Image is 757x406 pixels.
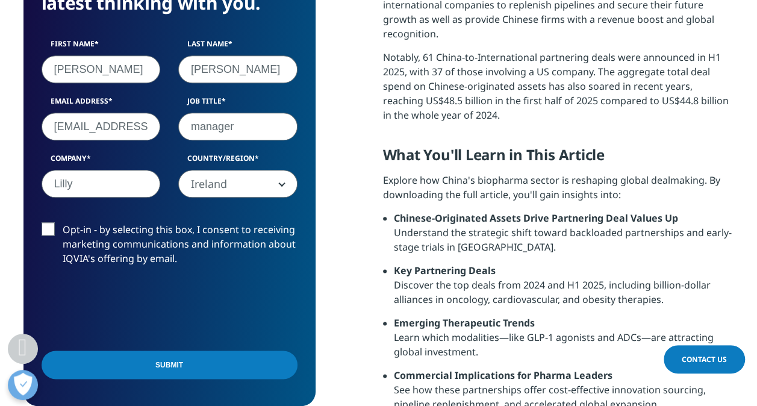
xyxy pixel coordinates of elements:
label: Job Title [178,96,298,113]
span: Ireland [179,170,297,198]
strong: Commercial Implications for Pharma Leaders [394,369,612,382]
span: Contact Us [682,354,727,364]
span: Ireland [178,170,298,198]
label: Country/Region [178,153,298,170]
a: Contact Us [664,345,745,373]
label: First Name [42,39,161,55]
p: Notably, 61 China-to-International partnering deals were announced in H1 2025, with 37 of those i... [383,50,734,131]
strong: Key Partnering Deals [394,264,496,277]
li: Learn which modalities—like GLP-1 agonists and ADCs—are attracting global investment. [394,316,734,368]
label: Email Address [42,96,161,113]
label: Company [42,153,161,170]
p: Explore how China's biopharma sector is reshaping global dealmaking. By downloading the full arti... [383,173,734,211]
button: Open Preferences [8,370,38,400]
h5: What You'll Learn in This Article [383,146,734,173]
strong: Chinese-Originated Assets Drive Partnering Deal Values Up [394,211,678,225]
input: Submit [42,351,298,379]
strong: Emerging Therapeutic Trends [394,316,535,329]
li: Discover the top deals from 2024 and H1 2025, including billion-dollar alliances in oncology, car... [394,263,734,316]
li: Understand the strategic shift toward backloaded partnerships and early-stage trials in [GEOGRAPH... [394,211,734,263]
iframe: reCAPTCHA [42,285,225,332]
label: Opt-in - by selecting this box, I consent to receiving marketing communications and information a... [42,222,298,272]
label: Last Name [178,39,298,55]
